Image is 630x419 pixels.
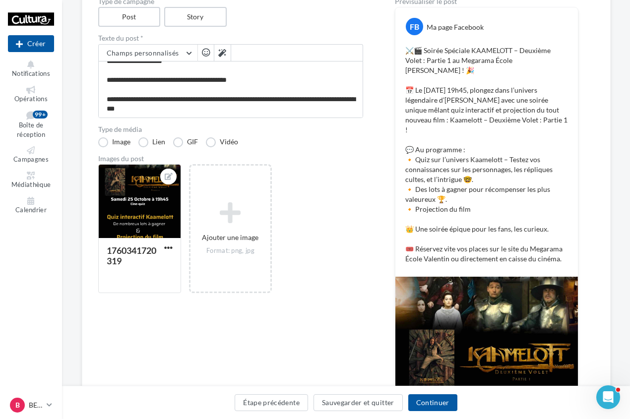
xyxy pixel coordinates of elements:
[408,394,457,411] button: Continuer
[98,126,363,133] label: Type de média
[138,137,165,147] label: Lien
[8,109,54,140] a: Boîte de réception99+
[8,35,54,52] button: Créer
[107,49,179,57] span: Champs personnalisés
[8,396,54,415] a: B BESANCON
[8,170,54,191] a: Médiathèque
[596,385,620,409] iframe: Intercom live chat
[98,35,363,42] label: Texte du post *
[173,137,198,147] label: GIF
[107,245,156,266] div: 1760341720319
[8,59,54,80] button: Notifications
[12,69,50,77] span: Notifications
[15,206,47,214] span: Calendrier
[8,35,54,52] div: Nouvelle campagne
[98,155,363,162] div: Images du post
[15,400,20,410] span: B
[99,45,197,61] button: Champs personnalisés
[98,137,130,147] label: Image
[8,195,54,216] a: Calendrier
[17,121,45,139] span: Boîte de réception
[8,144,54,166] a: Campagnes
[14,95,48,103] span: Opérations
[206,137,238,147] label: Vidéo
[11,180,51,188] span: Médiathèque
[98,7,161,27] label: Post
[8,84,54,105] a: Opérations
[427,22,484,32] div: Ma page Facebook
[13,156,49,164] span: Campagnes
[29,400,43,410] p: BESANCON
[164,7,227,27] label: Story
[405,46,568,264] p: ⚔️🎬 Soirée Spéciale KAAMELOTT – Deuxième Volet : Partie 1 au Megarama École [PERSON_NAME] ! 🎉 📅 L...
[406,18,423,35] div: FB
[33,111,48,119] div: 99+
[314,394,403,411] button: Sauvegarder et quitter
[235,394,308,411] button: Étape précédente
